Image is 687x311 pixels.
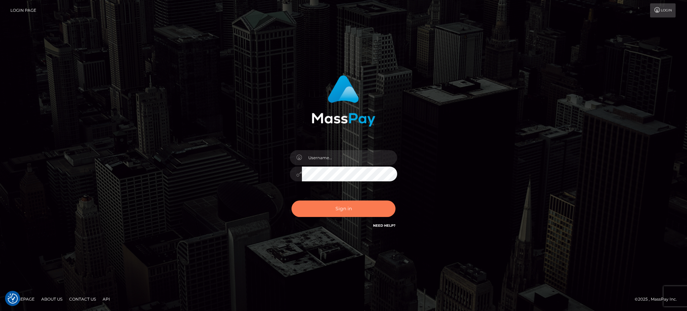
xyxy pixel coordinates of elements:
div: © 2025 , MassPay Inc. [635,296,682,303]
a: Homepage [7,294,37,304]
button: Sign in [292,201,395,217]
a: Need Help? [373,223,395,228]
img: Revisit consent button [8,294,18,304]
img: MassPay Login [312,75,375,127]
a: Login Page [10,3,36,17]
button: Consent Preferences [8,294,18,304]
a: Contact Us [66,294,99,304]
a: Login [650,3,676,17]
input: Username... [302,150,397,165]
a: API [100,294,113,304]
a: About Us [39,294,65,304]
